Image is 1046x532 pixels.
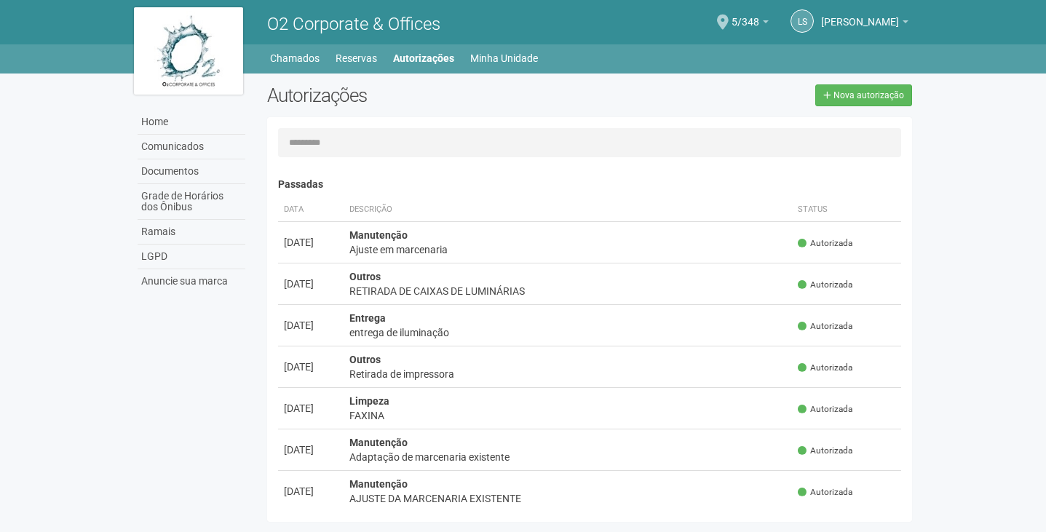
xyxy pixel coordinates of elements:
span: Nova autorização [833,90,904,100]
div: [DATE] [284,360,338,374]
a: 5/348 [732,18,769,30]
strong: Manutenção [349,437,408,448]
a: Home [138,110,245,135]
span: 5/348 [732,2,759,28]
a: LS [791,9,814,33]
th: Status [792,198,901,222]
div: [DATE] [284,484,338,499]
div: [DATE] [284,235,338,250]
div: Retirada de impressora [349,367,787,381]
strong: Manutenção [349,478,408,490]
strong: Outros [349,271,381,282]
a: Documentos [138,159,245,184]
span: Autorizada [798,445,852,457]
div: AJUSTE DA MARCENARIA EXISTENTE [349,491,787,506]
strong: Entrega [349,312,386,324]
span: O2 Corporate & Offices [267,14,440,34]
a: [PERSON_NAME] [821,18,908,30]
h4: Passadas [278,179,902,190]
div: FAXINA [349,408,787,423]
strong: Limpeza [349,395,389,407]
span: Autorizada [798,362,852,374]
span: Autorizada [798,486,852,499]
div: [DATE] [284,442,338,457]
span: Autorizada [798,279,852,291]
a: Chamados [270,48,320,68]
th: Data [278,198,344,222]
span: Autorizada [798,237,852,250]
strong: Outros [349,354,381,365]
span: Autorizada [798,320,852,333]
div: [DATE] [284,318,338,333]
div: entrega de iluminação [349,325,787,340]
a: Autorizações [393,48,454,68]
a: Anuncie sua marca [138,269,245,293]
a: Nova autorização [815,84,912,106]
span: Autorizada [798,403,852,416]
div: Ajuste em marcenaria [349,242,787,257]
th: Descrição [344,198,793,222]
a: Reservas [336,48,377,68]
a: Ramais [138,220,245,245]
strong: Manutenção [349,229,408,241]
div: Adaptação de marcenaria existente [349,450,787,464]
img: logo.jpg [134,7,243,95]
div: [DATE] [284,401,338,416]
span: Luiza Sena Rodrigues de Britto [821,2,899,28]
a: Comunicados [138,135,245,159]
a: Grade de Horários dos Ônibus [138,184,245,220]
a: Minha Unidade [470,48,538,68]
div: [DATE] [284,277,338,291]
h2: Autorizações [267,84,579,106]
div: RETIRADA DE CAIXAS DE LUMINÁRIAS [349,284,787,298]
a: LGPD [138,245,245,269]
